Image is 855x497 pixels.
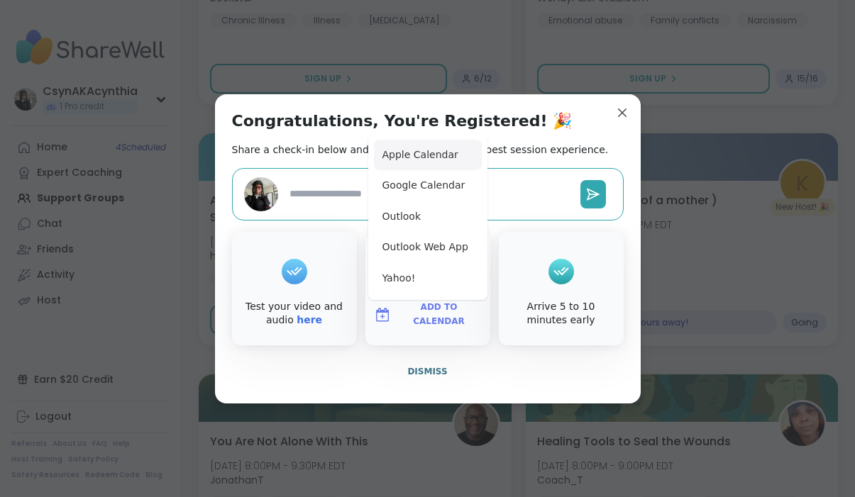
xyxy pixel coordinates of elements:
button: Outlook [374,201,482,233]
span: Add to Calendar [397,301,482,328]
button: Outlook Web App [374,232,482,263]
a: here [297,314,322,325]
img: ShareWell Logomark [374,306,391,323]
span: Dismiss [407,367,447,376]
button: Add to Calendar [368,300,487,330]
h1: Congratulations, You're Registered! 🎉 [232,111,573,131]
img: CsynAKAcynthia [244,177,278,211]
div: Test your video and audio [235,300,354,328]
button: Dismiss [232,357,624,386]
h2: Share a check-in below and see our tips to get the best session experience. [232,143,609,157]
button: Apple Calendar [374,140,482,171]
div: Arrive 5 to 10 minutes early [502,300,621,328]
button: Yahoo! [374,263,482,294]
button: Google Calendar [374,170,482,201]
